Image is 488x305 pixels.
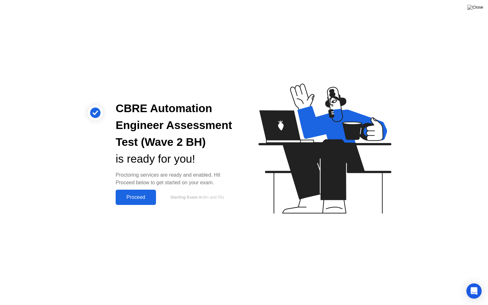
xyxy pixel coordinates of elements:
[203,195,224,200] span: 9m and 55s
[116,151,234,167] div: is ready for you!
[159,191,234,203] button: Starting Exam in9m and 55s
[467,5,483,10] img: Close
[116,100,234,150] div: CBRE Automation Engineer Assessment Test (Wave 2 BH)
[118,194,154,200] div: Proceed
[116,171,234,186] div: Proctoring services are ready and enabled. Hit Proceed below to get started on your exam.
[116,190,156,205] button: Proceed
[466,283,482,299] div: Open Intercom Messenger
